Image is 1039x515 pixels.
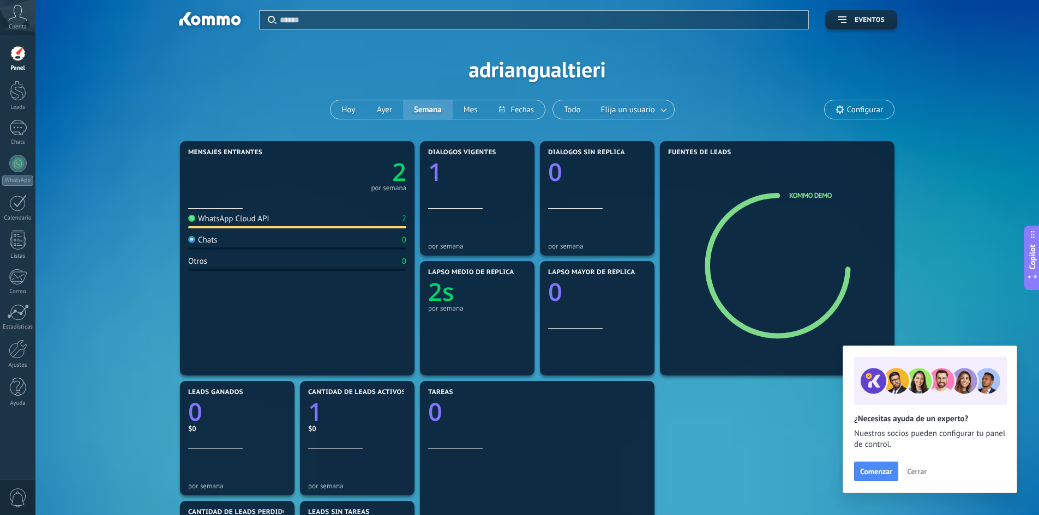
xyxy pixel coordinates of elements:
button: Comenzar [854,462,898,481]
button: Fechas [488,100,544,119]
div: por semana [308,482,406,490]
div: por semana [548,242,646,250]
span: Mensajes entrantes [188,149,262,156]
div: Ajustes [2,362,34,369]
div: Panel [2,65,34,72]
span: Copilot [1027,244,1038,269]
span: Configurar [847,105,883,114]
span: Comenzar [860,468,892,475]
div: por semana [428,304,526,312]
button: Semana [403,100,453,119]
div: Calendario [2,215,34,222]
a: 2 [297,155,406,189]
text: 0 [188,395,202,428]
button: Hoy [331,100,366,119]
text: 2s [428,275,454,308]
a: Kommo Demo [789,191,832,200]
button: Todo [553,100,592,119]
div: $0 [308,424,406,433]
div: WhatsApp [2,175,33,186]
div: $0 [188,424,286,433]
div: por semana [188,482,286,490]
span: Lapso mayor de réplica [548,269,635,276]
span: Elija un usuario [599,102,657,117]
button: Mes [453,100,489,119]
h2: ¿Necesitas ayuda de un experto? [854,414,1006,424]
text: 0 [428,395,442,428]
a: 0 [188,395,286,428]
button: Eventos [825,10,897,29]
div: Estadísticas [2,324,34,331]
div: Chats [2,139,34,146]
span: Cantidad de leads activos [308,389,406,396]
a: 0 [428,395,646,428]
span: Nuestros socios pueden configurar tu panel de control. [854,428,1006,450]
text: 2 [392,155,406,189]
div: Ayuda [2,400,34,407]
span: Diálogos vigentes [428,149,496,156]
button: Cerrar [902,463,932,480]
span: Fuentes de leads [668,149,731,156]
span: Lapso medio de réplica [428,269,514,276]
span: Diálogos sin réplica [548,149,625,156]
div: Leads [2,104,34,111]
text: 1 [308,395,322,428]
text: 1 [428,155,442,189]
div: por semana [371,185,406,191]
div: 0 [402,235,406,245]
text: 0 [548,275,562,308]
span: Tareas [428,389,453,396]
div: WhatsApp Cloud API [188,214,269,224]
button: Elija un usuario [592,100,674,119]
span: Cerrar [907,468,927,475]
text: 0 [548,155,562,189]
div: Otros [188,256,207,266]
button: Ayer [366,100,403,119]
div: 2 [402,214,406,224]
img: WhatsApp Cloud API [188,215,195,222]
span: Eventos [855,16,885,24]
div: Listas [2,253,34,260]
div: Chats [188,235,218,245]
img: Chats [188,236,195,243]
span: Cuenta [9,23,27,31]
span: Leads ganados [188,389,243,396]
a: 1 [308,395,406,428]
div: 0 [402,256,406,266]
div: Correo [2,288,34,295]
div: por semana [428,242,526,250]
